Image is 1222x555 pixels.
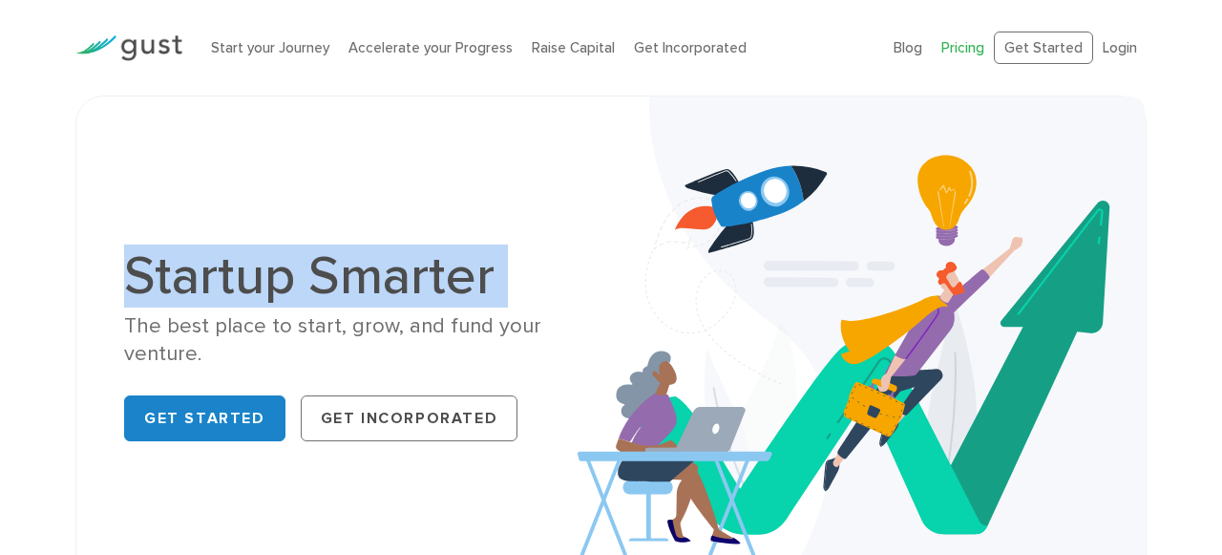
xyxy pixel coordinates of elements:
[348,39,513,56] a: Accelerate your Progress
[994,32,1093,65] a: Get Started
[211,39,329,56] a: Start your Journey
[301,395,518,441] a: Get Incorporated
[634,39,747,56] a: Get Incorporated
[941,39,984,56] a: Pricing
[124,249,597,303] h1: Startup Smarter
[532,39,615,56] a: Raise Capital
[75,35,182,61] img: Gust Logo
[1103,39,1137,56] a: Login
[124,312,597,369] div: The best place to start, grow, and fund your venture.
[894,39,922,56] a: Blog
[124,395,285,441] a: Get Started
